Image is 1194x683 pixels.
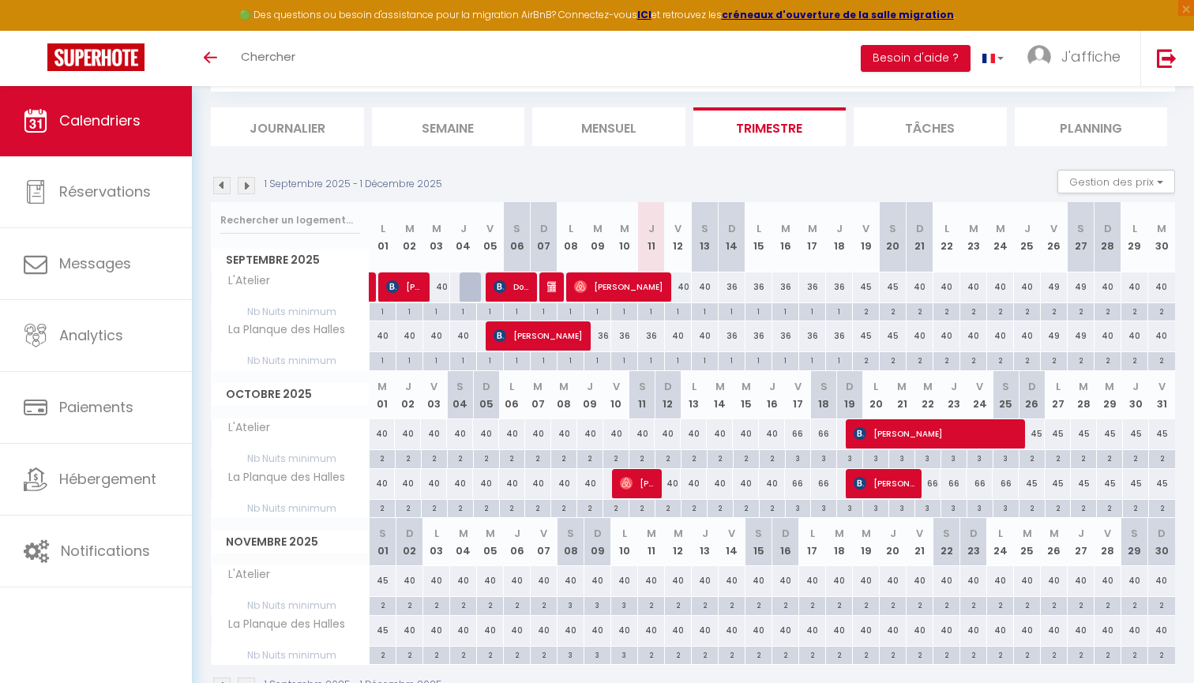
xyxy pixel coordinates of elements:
div: 40 [551,419,577,448]
div: 40 [473,419,499,448]
abbr: M [923,379,933,394]
abbr: V [794,379,802,394]
button: Gestion des prix [1057,170,1175,193]
div: 40 [1014,321,1041,351]
p: 1 Septembre 2025 - 1 Décembre 2025 [265,177,442,192]
abbr: J [951,379,957,394]
abbr: M [715,379,725,394]
div: 1 [423,303,449,318]
div: 36 [772,321,799,351]
div: 36 [638,321,665,351]
abbr: D [1028,379,1036,394]
div: 1 [745,352,772,367]
span: Calendriers [59,111,141,130]
div: 1 [799,303,825,318]
div: 45 [853,272,880,302]
div: 1 [531,352,557,367]
div: 40 [907,272,933,302]
div: 2 [1014,303,1040,318]
abbr: M [1105,379,1114,394]
div: 1 [584,303,610,318]
th: 11 [638,202,665,272]
div: 40 [1148,272,1175,302]
abbr: D [846,379,854,394]
th: 16 [772,202,799,272]
div: 45 [1097,419,1123,448]
img: Super Booking [47,43,145,71]
div: 40 [933,272,960,302]
th: 06 [504,202,531,272]
abbr: S [1077,221,1084,236]
th: 17 [799,202,826,272]
abbr: M [559,379,569,394]
div: 2 [880,303,906,318]
th: 22 [915,371,941,419]
span: Septembre 2025 [212,249,369,272]
div: 1 [504,352,530,367]
abbr: M [969,221,978,236]
abbr: S [701,221,708,236]
div: 40 [907,321,933,351]
abbr: L [873,379,878,394]
th: 09 [577,371,603,419]
span: Octobre 2025 [212,383,369,406]
div: 2 [960,352,986,367]
div: 45 [1045,419,1071,448]
div: 1 [772,303,798,318]
span: [PERSON_NAME] [574,272,663,302]
div: 2 [933,352,959,367]
abbr: M [593,221,603,236]
a: créneaux d'ouverture de la salle migration [722,8,954,21]
div: 40 [450,321,477,351]
th: 06 [499,371,525,419]
div: 40 [960,321,987,351]
th: 24 [967,371,993,419]
abbr: D [664,379,672,394]
div: 40 [960,272,987,302]
div: 1 [638,303,664,318]
div: 49 [1068,272,1094,302]
div: 36 [611,321,638,351]
div: 1 [611,303,637,318]
th: 18 [826,202,853,272]
div: 1 [665,303,691,318]
img: logout [1157,48,1177,68]
abbr: V [613,379,620,394]
div: 2 [853,303,879,318]
div: 1 [450,352,476,367]
th: 27 [1045,371,1071,419]
th: 08 [558,202,584,272]
abbr: M [620,221,629,236]
div: 40 [603,419,629,448]
th: 03 [421,371,447,419]
div: 2 [1094,303,1121,318]
abbr: J [836,221,843,236]
div: 40 [933,321,960,351]
th: 07 [531,202,558,272]
div: 40 [1121,321,1148,351]
div: 40 [423,272,450,302]
div: 40 [692,321,719,351]
span: L'Atelier [214,272,274,290]
button: Besoin d'aide ? [861,45,971,72]
span: Notifications [61,541,150,561]
div: 40 [681,419,707,448]
div: 2 [1041,352,1067,367]
th: 10 [603,371,629,419]
th: 19 [853,202,880,272]
abbr: V [1158,379,1166,394]
div: 2 [960,303,986,318]
div: 1 [396,352,422,367]
div: 40 [525,419,551,448]
span: Chercher [241,48,295,65]
th: 05 [473,371,499,419]
th: 29 [1097,371,1123,419]
th: 19 [837,371,863,419]
div: 1 [799,352,825,367]
div: 36 [826,321,853,351]
div: 2 [987,303,1013,318]
div: 40 [655,419,681,448]
abbr: J [769,379,775,394]
div: 40 [665,321,692,351]
abbr: M [781,221,790,236]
